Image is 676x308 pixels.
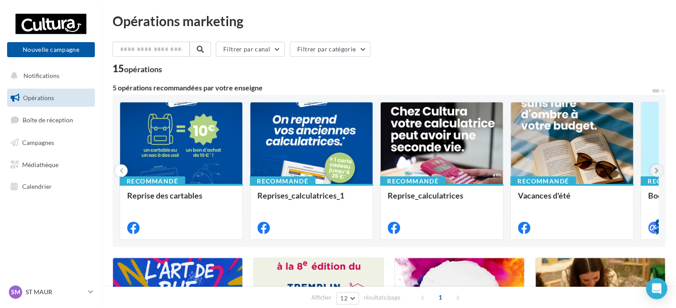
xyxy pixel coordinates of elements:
[22,139,54,146] span: Campagnes
[113,84,651,91] div: 5 opérations recommandées par votre enseigne
[311,293,331,302] span: Afficher
[5,177,97,196] a: Calendrier
[380,176,446,186] div: Recommandé
[124,65,162,73] div: opérations
[23,116,73,124] span: Boîte de réception
[7,42,95,57] button: Nouvelle campagne
[364,293,400,302] span: résultats/page
[518,191,626,209] div: Vacances d'été
[22,160,58,168] span: Médiathèque
[336,292,359,304] button: 12
[5,133,97,152] a: Campagnes
[120,176,185,186] div: Recommandé
[113,14,665,27] div: Opérations marketing
[23,72,59,79] span: Notifications
[11,288,20,296] span: SM
[655,219,663,227] div: 4
[5,89,97,107] a: Opérations
[5,156,97,174] a: Médiathèque
[7,284,95,300] a: SM ST MAUR
[290,42,370,57] button: Filtrer par catégorie
[646,278,667,299] div: Open Intercom Messenger
[22,183,52,190] span: Calendrier
[257,191,365,209] div: Reprises_calculatrices_1
[510,176,576,186] div: Recommandé
[5,66,93,85] button: Notifications
[127,191,235,209] div: Reprise des cartables
[26,288,85,296] p: ST MAUR
[113,64,162,74] div: 15
[250,176,315,186] div: Recommandé
[216,42,285,57] button: Filtrer par canal
[433,290,447,304] span: 1
[388,191,496,209] div: Reprise_calculatrices
[5,110,97,129] a: Boîte de réception
[23,94,54,101] span: Opérations
[340,295,348,302] span: 12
